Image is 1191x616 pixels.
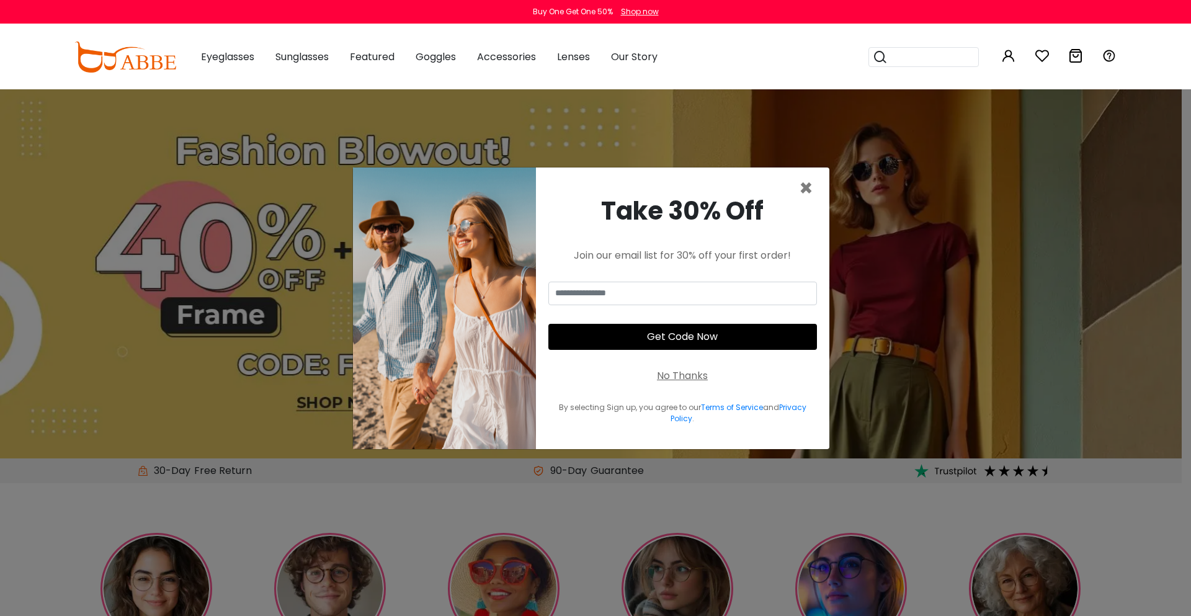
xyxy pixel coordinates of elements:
span: Accessories [477,50,536,64]
div: Shop now [621,6,659,17]
span: Goggles [416,50,456,64]
a: Privacy Policy [671,402,806,424]
button: Get Code Now [548,324,817,350]
span: Sunglasses [275,50,329,64]
div: No Thanks [657,368,708,383]
a: Terms of Service [701,402,763,413]
img: abbeglasses.com [74,42,176,73]
div: Join our email list for 30% off your first order! [548,248,817,263]
span: Our Story [611,50,658,64]
div: By selecting Sign up, you agree to our and . [548,402,817,424]
button: Close [799,177,813,200]
img: welcome [353,167,536,449]
span: × [799,172,813,204]
span: Featured [350,50,395,64]
div: Buy One Get One 50% [533,6,613,17]
div: Take 30% Off [548,192,817,230]
a: Shop now [615,6,659,17]
span: Eyeglasses [201,50,254,64]
span: Lenses [557,50,590,64]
